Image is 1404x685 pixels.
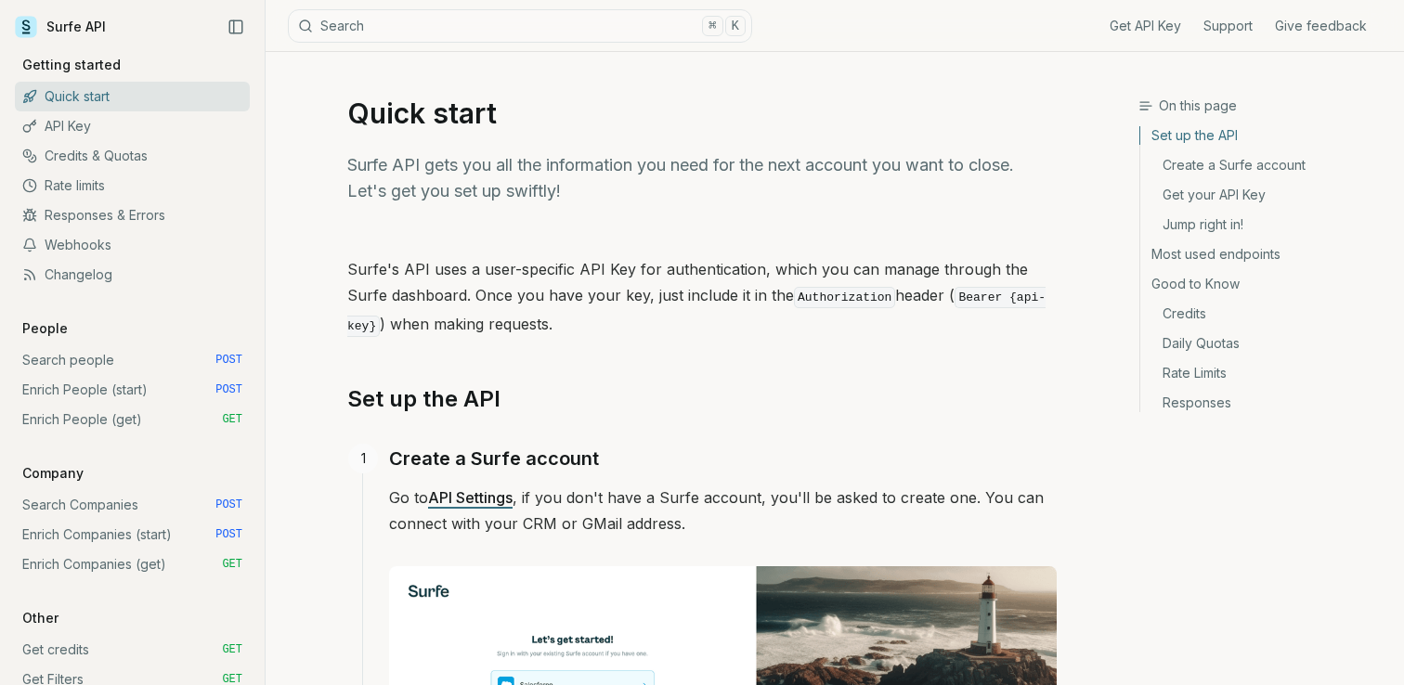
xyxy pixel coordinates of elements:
[1140,239,1389,269] a: Most used endpoints
[15,345,250,375] a: Search people POST
[347,97,1057,130] h1: Quick start
[428,488,513,507] a: API Settings
[1275,17,1367,35] a: Give feedback
[1140,126,1389,150] a: Set up the API
[15,520,250,549] a: Enrich Companies (start) POST
[15,260,250,290] a: Changelog
[215,498,242,512] span: POST
[1140,150,1389,180] a: Create a Surfe account
[1138,97,1389,115] h3: On this page
[15,230,250,260] a: Webhooks
[347,384,500,414] a: Set up the API
[15,111,250,141] a: API Key
[222,557,242,572] span: GET
[15,319,75,338] p: People
[1140,388,1389,412] a: Responses
[1203,17,1253,35] a: Support
[725,16,746,36] kbd: K
[15,375,250,405] a: Enrich People (start) POST
[1140,269,1389,299] a: Good to Know
[215,382,242,397] span: POST
[389,485,1057,536] p: Go to , if you don't have a Surfe account, you'll be asked to create one. You can connect with yo...
[1140,329,1389,358] a: Daily Quotas
[15,405,250,434] a: Enrich People (get) GET
[794,287,895,308] code: Authorization
[288,9,752,43] button: Search⌘K
[1140,358,1389,388] a: Rate Limits
[222,642,242,657] span: GET
[15,141,250,171] a: Credits & Quotas
[15,609,66,627] p: Other
[347,152,1057,204] p: Surfe API gets you all the information you need for the next account you want to close. Let's get...
[222,13,250,41] button: Collapse Sidebar
[1140,210,1389,239] a: Jump right in!
[15,82,250,111] a: Quick start
[1140,299,1389,329] a: Credits
[347,256,1057,340] p: Surfe's API uses a user-specific API Key for authentication, which you can manage through the Sur...
[222,412,242,427] span: GET
[15,490,250,520] a: Search Companies POST
[1110,17,1181,35] a: Get API Key
[1140,180,1389,210] a: Get your API Key
[702,16,722,36] kbd: ⌘
[15,549,250,579] a: Enrich Companies (get) GET
[15,171,250,200] a: Rate limits
[215,527,242,542] span: POST
[15,635,250,665] a: Get credits GET
[15,56,128,74] p: Getting started
[389,444,599,473] a: Create a Surfe account
[15,464,91,483] p: Company
[15,13,106,41] a: Surfe API
[15,200,250,230] a: Responses & Errors
[215,353,242,368] span: POST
